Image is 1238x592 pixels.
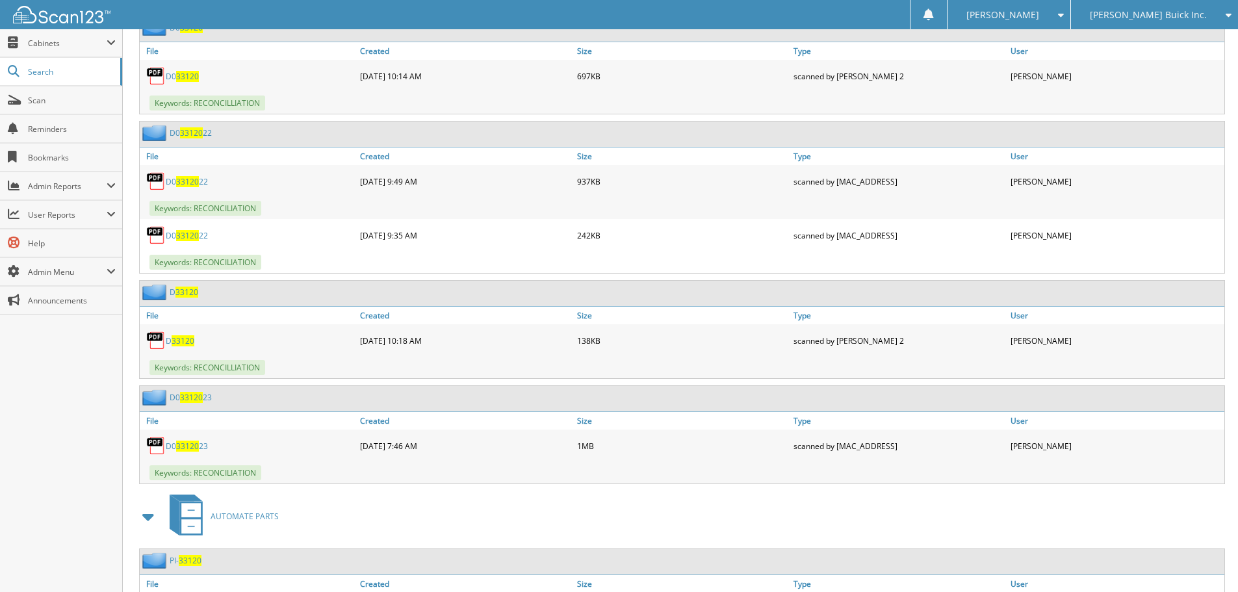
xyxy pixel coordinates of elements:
[357,63,574,89] div: [DATE] 10:14 AM
[172,335,194,346] span: 33120
[140,307,357,324] a: File
[790,42,1007,60] a: Type
[574,168,791,194] div: 937KB
[146,436,166,456] img: PDF.png
[1090,11,1207,19] span: [PERSON_NAME] Buick Inc.
[176,230,199,241] span: 33120
[357,168,574,194] div: [DATE] 9:49 AM
[176,441,199,452] span: 33120
[1007,328,1224,354] div: [PERSON_NAME]
[166,71,199,82] a: D033120
[162,491,279,542] a: AUTOMATE PARTS
[170,392,212,403] a: D03312023
[142,389,170,405] img: folder2.png
[28,181,107,192] span: Admin Reports
[1007,307,1224,324] a: User
[28,38,107,49] span: Cabinets
[176,71,199,82] span: 33120
[357,412,574,430] a: Created
[146,172,166,191] img: PDF.png
[28,66,114,77] span: Search
[180,127,203,138] span: 33120
[146,66,166,86] img: PDF.png
[142,284,170,300] img: folder2.png
[1007,412,1224,430] a: User
[211,511,279,522] span: AUTOMATE PARTS
[966,11,1039,19] span: [PERSON_NAME]
[574,63,791,89] div: 697KB
[357,307,574,324] a: Created
[357,328,574,354] div: [DATE] 10:18 AM
[28,295,116,306] span: Announcements
[28,266,107,277] span: Admin Menu
[166,176,208,187] a: D03312022
[574,433,791,459] div: 1MB
[357,222,574,248] div: [DATE] 9:35 AM
[790,148,1007,165] a: Type
[142,552,170,569] img: folder2.png
[574,328,791,354] div: 138KB
[790,168,1007,194] div: scanned by [MAC_ADDRESS]
[175,287,198,298] span: 33120
[1007,433,1224,459] div: [PERSON_NAME]
[13,6,110,23] img: scan123-logo-white.svg
[140,42,357,60] a: File
[28,95,116,106] span: Scan
[790,412,1007,430] a: Type
[180,392,203,403] span: 33120
[166,335,194,346] a: D33120
[1007,168,1224,194] div: [PERSON_NAME]
[140,148,357,165] a: File
[574,307,791,324] a: Size
[574,222,791,248] div: 242KB
[574,42,791,60] a: Size
[357,42,574,60] a: Created
[146,225,166,245] img: PDF.png
[149,96,265,110] span: Keywords: RECONCILLIATION
[1007,63,1224,89] div: [PERSON_NAME]
[149,360,265,375] span: Keywords: RECONCILLIATION
[170,127,212,138] a: D03312022
[1007,222,1224,248] div: [PERSON_NAME]
[790,328,1007,354] div: scanned by [PERSON_NAME] 2
[170,287,198,298] a: D33120
[357,148,574,165] a: Created
[28,238,116,249] span: Help
[149,465,261,480] span: Keywords: RECONCILIATION
[790,63,1007,89] div: scanned by [PERSON_NAME] 2
[170,555,201,566] a: PI-33120
[357,433,574,459] div: [DATE] 7:46 AM
[179,555,201,566] span: 33120
[149,255,261,270] span: Keywords: RECONCILIATION
[142,125,170,141] img: folder2.png
[790,307,1007,324] a: Type
[28,123,116,135] span: Reminders
[166,441,208,452] a: D03312023
[176,176,199,187] span: 33120
[28,209,107,220] span: User Reports
[149,201,261,216] span: Keywords: RECONCILIATION
[574,148,791,165] a: Size
[28,152,116,163] span: Bookmarks
[1007,42,1224,60] a: User
[1007,148,1224,165] a: User
[140,412,357,430] a: File
[166,230,208,241] a: D03312022
[790,433,1007,459] div: scanned by [MAC_ADDRESS]
[146,331,166,350] img: PDF.png
[574,412,791,430] a: Size
[790,222,1007,248] div: scanned by [MAC_ADDRESS]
